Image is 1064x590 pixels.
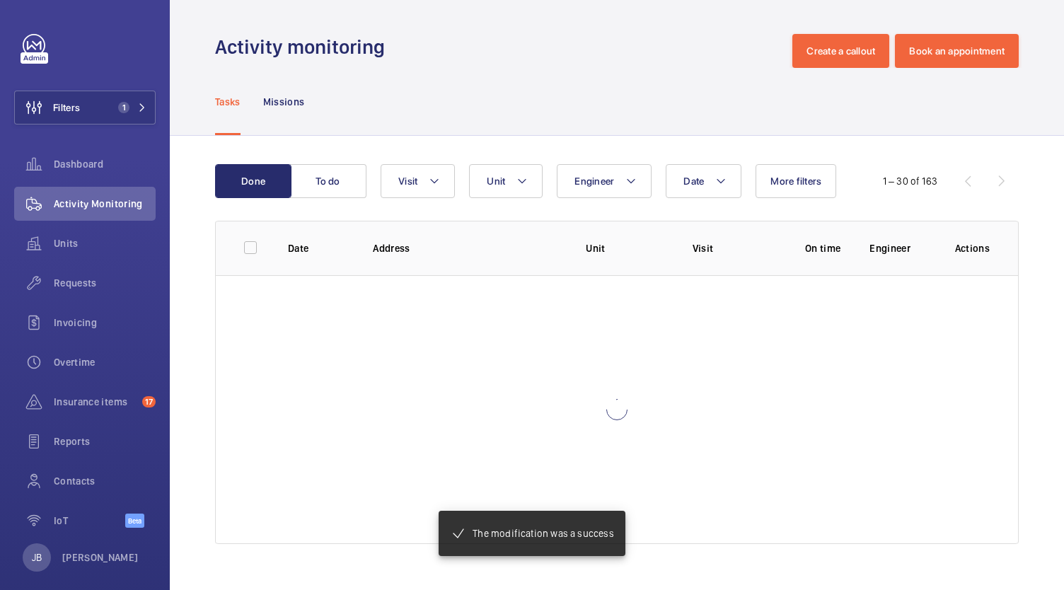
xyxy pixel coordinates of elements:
[54,276,156,290] span: Requests
[883,174,937,188] div: 1 – 30 of 163
[557,164,652,198] button: Engineer
[54,197,156,211] span: Activity Monitoring
[487,175,505,187] span: Unit
[869,241,932,255] p: Engineer
[215,164,291,198] button: Done
[54,514,125,528] span: IoT
[799,241,847,255] p: On time
[54,236,156,250] span: Units
[666,164,741,198] button: Date
[398,175,417,187] span: Visit
[263,95,305,109] p: Missions
[215,34,393,60] h1: Activity monitoring
[32,550,42,565] p: JB
[288,241,350,255] p: Date
[54,474,156,488] span: Contacts
[381,164,455,198] button: Visit
[53,100,80,115] span: Filters
[290,164,366,198] button: To do
[125,514,144,528] span: Beta
[54,316,156,330] span: Invoicing
[62,550,139,565] p: [PERSON_NAME]
[469,164,543,198] button: Unit
[895,34,1019,68] button: Book an appointment
[118,102,129,113] span: 1
[142,396,156,407] span: 17
[373,241,563,255] p: Address
[473,526,613,540] p: The modification was a success
[756,164,836,198] button: More filters
[693,241,776,255] p: Visit
[54,157,156,171] span: Dashboard
[770,175,821,187] span: More filters
[215,95,241,109] p: Tasks
[14,91,156,125] button: Filters1
[683,175,704,187] span: Date
[955,241,990,255] p: Actions
[586,241,669,255] p: Unit
[54,355,156,369] span: Overtime
[54,434,156,449] span: Reports
[574,175,614,187] span: Engineer
[792,34,889,68] button: Create a callout
[54,395,137,409] span: Insurance items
